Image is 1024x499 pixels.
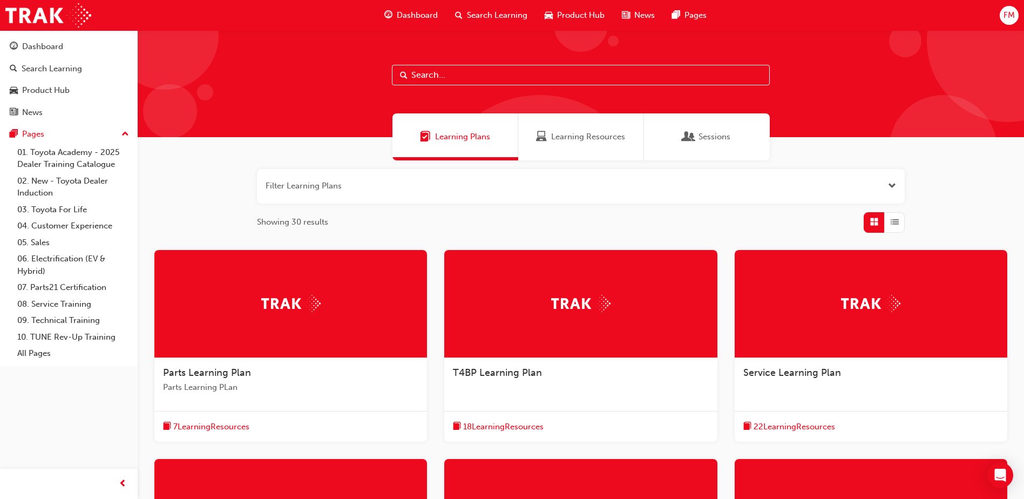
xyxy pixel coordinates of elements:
[557,9,605,22] span: Product Hub
[743,420,835,434] button: book-icon22LearningResources
[444,250,717,442] a: TrakT4BP Learning Planbook-icon18LearningResources
[536,131,547,143] span: Learning Resources
[4,124,133,144] button: Pages
[1000,6,1019,25] button: FM
[13,329,133,346] a: 10. TUNE Rev-Up Training
[22,128,44,140] div: Pages
[384,9,392,22] span: guage-icon
[4,80,133,100] a: Product Hub
[4,35,133,124] button: DashboardSearch LearningProduct HubNews
[392,65,770,85] input: Search...
[10,130,18,139] span: pages-icon
[987,462,1013,488] div: Open Intercom Messenger
[392,113,518,160] a: Learning PlansLearning Plans
[536,4,613,26] a: car-iconProduct Hub
[888,180,896,192] button: Open the filter
[754,421,835,433] span: 22 Learning Resources
[10,86,18,96] span: car-icon
[743,367,841,379] span: Service Learning Plan
[13,312,133,329] a: 09. Technical Training
[163,420,171,434] span: book-icon
[22,41,63,53] div: Dashboard
[4,37,133,57] a: Dashboard
[663,4,715,26] a: pages-iconPages
[453,420,544,434] button: book-icon18LearningResources
[699,131,730,143] span: Sessions
[4,103,133,123] a: News
[13,201,133,218] a: 03. Toyota For Life
[4,59,133,79] a: Search Learning
[622,9,630,22] span: news-icon
[13,173,133,201] a: 02. New - Toyota Dealer Induction
[13,218,133,234] a: 04. Customer Experience
[891,216,899,228] span: List
[551,295,611,312] img: Trak
[453,420,461,434] span: book-icon
[634,9,655,22] span: News
[644,113,770,160] a: SessionsSessions
[13,345,133,362] a: All Pages
[13,296,133,313] a: 08. Service Training
[1003,9,1015,22] span: FM
[5,3,91,28] img: Trak
[467,9,527,22] span: Search Learning
[455,9,463,22] span: search-icon
[257,216,328,228] span: Showing 30 results
[376,4,446,26] a: guage-iconDashboard
[613,4,663,26] a: news-iconNews
[154,250,427,442] a: TrakParts Learning PlanParts Learning PLanbook-icon7LearningResources
[13,234,133,251] a: 05. Sales
[261,295,321,312] img: Trak
[743,420,751,434] span: book-icon
[672,9,680,22] span: pages-icon
[13,279,133,296] a: 07. Parts21 Certification
[173,421,249,433] span: 7 Learning Resources
[397,9,438,22] span: Dashboard
[735,250,1007,442] a: TrakService Learning Planbook-icon22LearningResources
[551,131,625,143] span: Learning Resources
[10,42,18,52] span: guage-icon
[22,84,70,97] div: Product Hub
[22,63,82,75] div: Search Learning
[121,127,129,141] span: up-icon
[446,4,536,26] a: search-iconSearch Learning
[435,131,490,143] span: Learning Plans
[453,367,542,379] span: T4BP Learning Plan
[13,144,133,173] a: 01. Toyota Academy - 2025 Dealer Training Catalogue
[13,251,133,279] a: 06. Electrification (EV & Hybrid)
[10,64,17,74] span: search-icon
[119,477,127,491] span: prev-icon
[683,131,694,143] span: Sessions
[163,367,251,379] span: Parts Learning Plan
[463,421,544,433] span: 18 Learning Resources
[518,113,644,160] a: Learning ResourcesLearning Resources
[163,420,249,434] button: book-icon7LearningResources
[400,69,408,82] span: Search
[22,106,43,119] div: News
[684,9,707,22] span: Pages
[545,9,553,22] span: car-icon
[163,381,418,394] span: Parts Learning PLan
[841,295,900,312] img: Trak
[10,108,18,118] span: news-icon
[870,216,878,228] span: Grid
[420,131,431,143] span: Learning Plans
